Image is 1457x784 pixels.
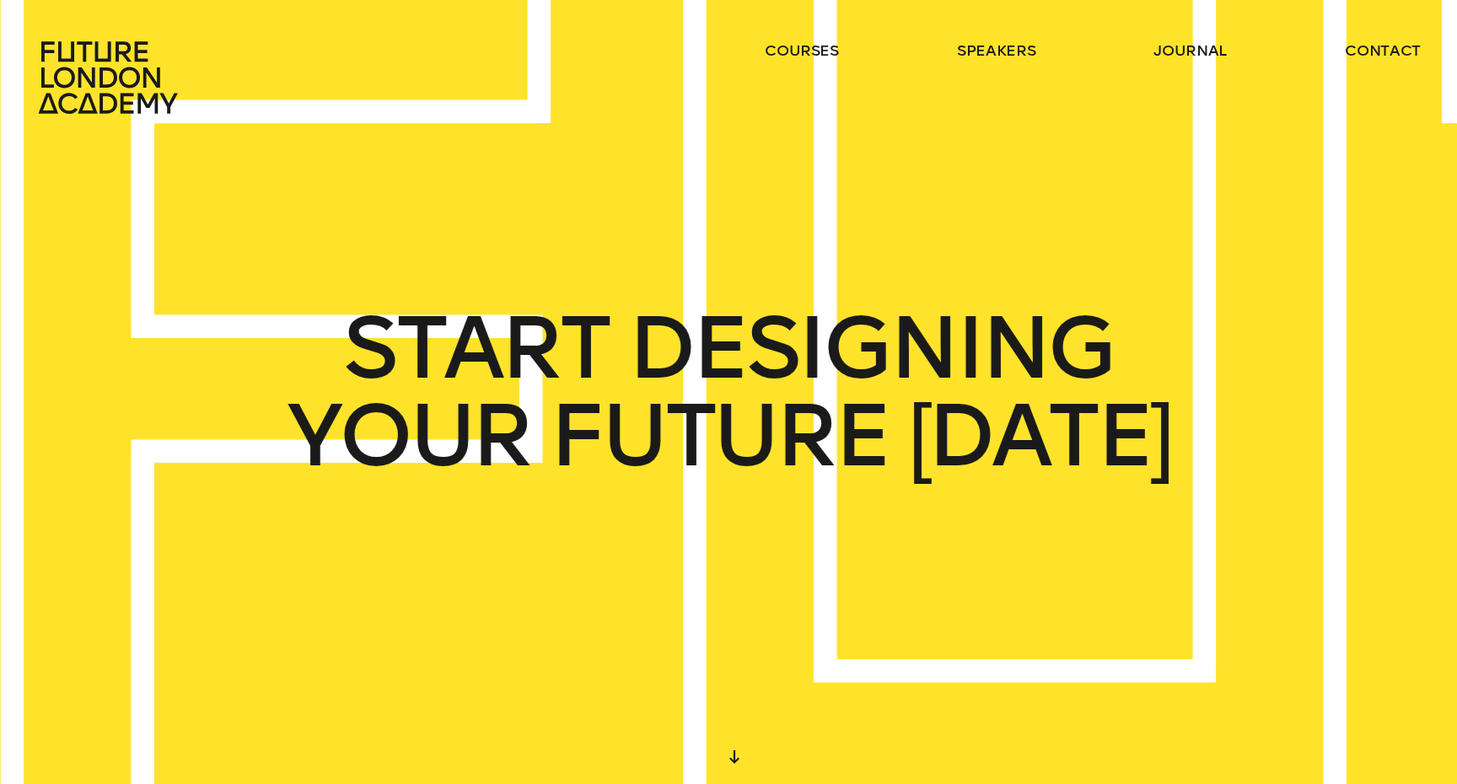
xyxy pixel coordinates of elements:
[765,40,839,61] a: courses
[343,304,609,392] span: START
[957,40,1035,61] a: speakers
[550,392,889,480] span: FUTURE
[628,304,1114,392] span: DESIGNING
[1153,40,1227,61] a: journal
[1345,40,1421,61] a: contact
[287,392,530,480] span: YOUR
[908,392,1171,480] span: [DATE]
